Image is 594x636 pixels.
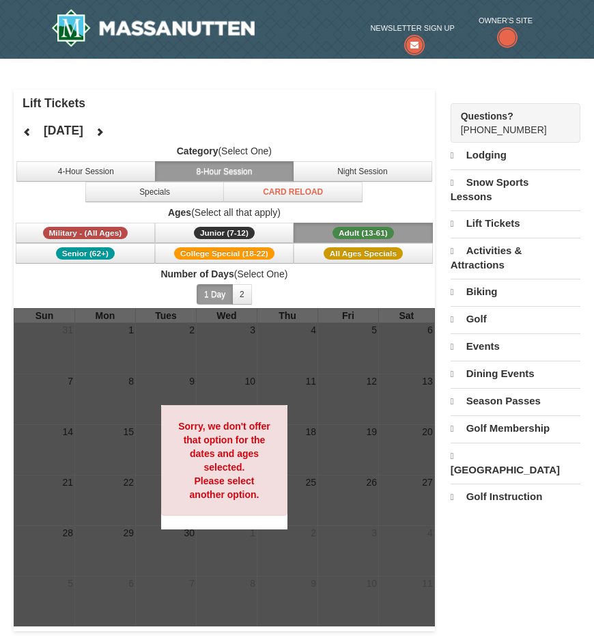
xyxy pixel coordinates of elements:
[479,14,533,27] span: Owner's Site
[155,223,294,243] button: Junior (7-12)
[168,207,191,218] strong: Ages
[44,124,83,137] h4: [DATE]
[14,267,435,281] label: (Select One)
[85,182,225,202] button: Specials
[232,284,252,305] button: 2
[370,21,454,49] a: Newsletter Sign Up
[451,279,580,305] a: Biking
[451,388,580,414] a: Season Passes
[14,144,435,158] label: (Select One)
[160,268,234,279] strong: Number of Days
[451,306,580,332] a: Golf
[451,238,580,277] a: Activities & Attractions
[461,109,556,135] span: [PHONE_NUMBER]
[479,14,533,49] a: Owner's Site
[16,243,155,264] button: Senior (62+)
[451,143,580,168] a: Lodging
[451,169,580,209] a: Snow Sports Lessons
[197,284,233,305] button: 1 Day
[51,9,255,47] img: Massanutten Resort Logo
[16,161,156,182] button: 4-Hour Session
[324,247,403,260] span: All Ages Specials
[451,443,580,482] a: [GEOGRAPHIC_DATA]
[451,361,580,387] a: Dining Events
[56,247,115,260] span: Senior (62+)
[51,9,255,47] a: Massanutten Resort
[451,210,580,236] a: Lift Tickets
[451,484,580,510] a: Golf Instruction
[155,243,294,264] button: College Special (18-22)
[155,161,294,182] button: 8-Hour Session
[43,227,128,239] span: Military - (All Ages)
[16,223,155,243] button: Military - (All Ages)
[294,223,433,243] button: Adult (13-61)
[223,182,363,202] button: Card Reload
[293,161,432,182] button: Night Session
[178,421,270,500] strong: Sorry, we don't offer that option for the dates and ages selected. Please select another option.
[194,227,255,239] span: Junior (7-12)
[174,247,274,260] span: College Special (18-22)
[333,227,394,239] span: Adult (13-61)
[451,333,580,359] a: Events
[294,243,433,264] button: All Ages Specials
[14,206,435,219] label: (Select all that apply)
[23,96,435,110] h4: Lift Tickets
[451,415,580,441] a: Golf Membership
[177,146,218,156] strong: Category
[461,111,513,122] strong: Questions?
[370,21,454,35] span: Newsletter Sign Up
